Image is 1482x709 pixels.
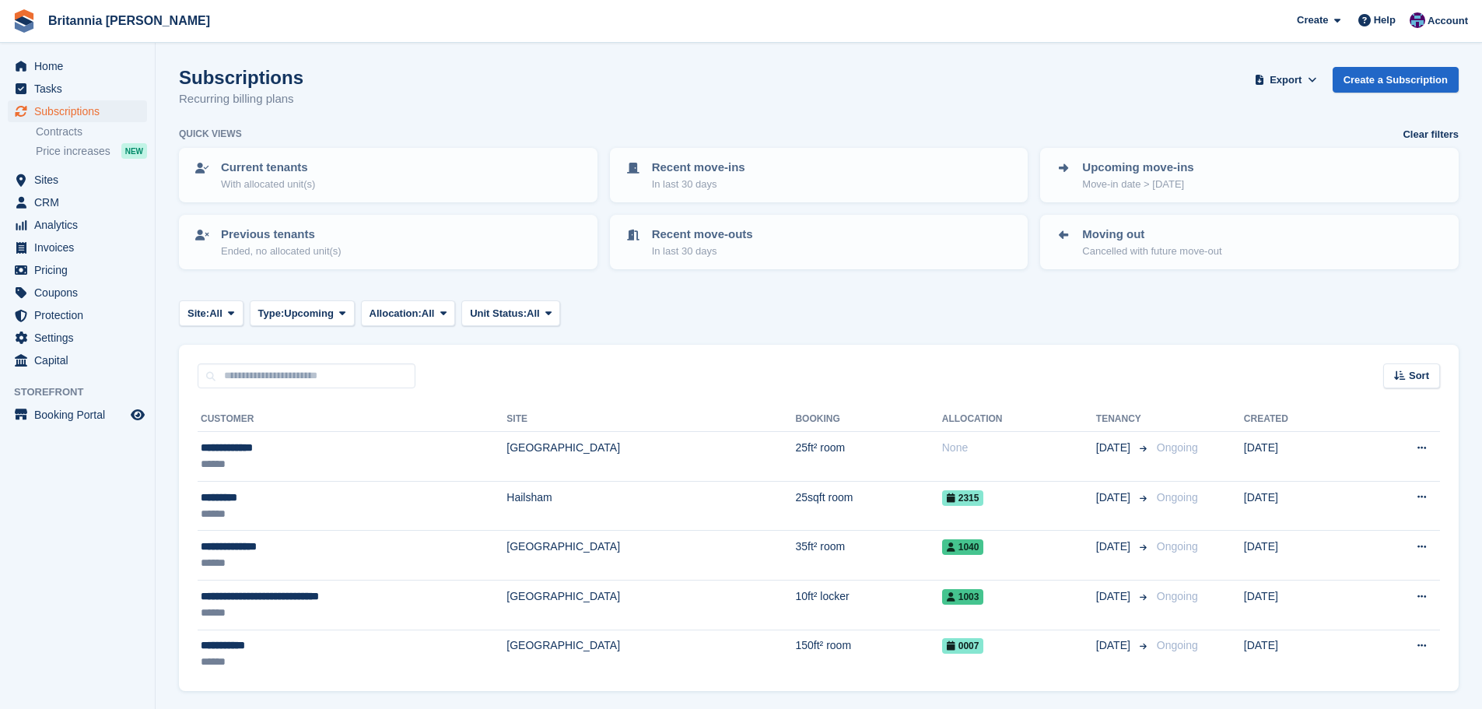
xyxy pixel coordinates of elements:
[209,306,222,321] span: All
[179,67,303,88] h1: Subscriptions
[8,55,147,77] a: menu
[8,282,147,304] a: menu
[506,580,795,630] td: [GEOGRAPHIC_DATA]
[795,432,941,482] td: 25ft² room
[1096,637,1133,654] span: [DATE]
[942,407,1096,432] th: Allocation
[527,306,540,321] span: All
[34,327,128,349] span: Settings
[1270,72,1302,88] span: Export
[942,589,984,605] span: 1003
[1244,531,1357,581] td: [DATE]
[1244,481,1357,531] td: [DATE]
[179,300,243,326] button: Site: All
[1244,630,1357,679] td: [DATE]
[652,244,753,259] p: In last 30 days
[14,384,155,400] span: Storefront
[34,214,128,236] span: Analytics
[1042,216,1457,268] a: Moving out Cancelled with future move-out
[795,481,941,531] td: 25sqft room
[422,306,435,321] span: All
[611,149,1027,201] a: Recent move-ins In last 30 days
[652,226,753,244] p: Recent move-outs
[942,440,1096,456] div: None
[12,9,36,33] img: stora-icon-8386f47178a22dfd0bd8f6a31ec36ba5ce8667c1dd55bd0f319d3a0aa187defe.svg
[34,237,128,258] span: Invoices
[1244,407,1357,432] th: Created
[34,349,128,371] span: Capital
[942,539,984,555] span: 1040
[34,169,128,191] span: Sites
[1403,127,1459,142] a: Clear filters
[121,143,147,159] div: NEW
[198,407,506,432] th: Customer
[36,144,110,159] span: Price increases
[34,100,128,122] span: Subscriptions
[36,125,147,139] a: Contracts
[8,191,147,213] a: menu
[1157,590,1198,602] span: Ongoing
[1374,12,1396,28] span: Help
[506,481,795,531] td: Hailsham
[1096,588,1133,605] span: [DATE]
[180,149,596,201] a: Current tenants With allocated unit(s)
[34,304,128,326] span: Protection
[795,580,941,630] td: 10ft² locker
[8,327,147,349] a: menu
[1157,639,1198,651] span: Ongoing
[34,78,128,100] span: Tasks
[8,78,147,100] a: menu
[221,177,315,192] p: With allocated unit(s)
[1082,226,1221,244] p: Moving out
[284,306,334,321] span: Upcoming
[461,300,560,326] button: Unit Status: All
[221,244,342,259] p: Ended, no allocated unit(s)
[506,531,795,581] td: [GEOGRAPHIC_DATA]
[34,191,128,213] span: CRM
[1096,440,1133,456] span: [DATE]
[1409,368,1429,384] span: Sort
[8,169,147,191] a: menu
[1096,539,1133,555] span: [DATE]
[180,216,596,268] a: Previous tenants Ended, no allocated unit(s)
[1297,12,1328,28] span: Create
[1244,580,1357,630] td: [DATE]
[187,306,209,321] span: Site:
[42,8,216,33] a: Britannia [PERSON_NAME]
[36,142,147,160] a: Price increases NEW
[1410,12,1425,28] img: Becca Clark
[652,177,745,192] p: In last 30 days
[258,306,285,321] span: Type:
[795,407,941,432] th: Booking
[795,630,941,679] td: 150ft² room
[506,407,795,432] th: Site
[221,159,315,177] p: Current tenants
[179,90,303,108] p: Recurring billing plans
[506,432,795,482] td: [GEOGRAPHIC_DATA]
[1157,491,1198,504] span: Ongoing
[470,306,527,321] span: Unit Status:
[8,237,147,258] a: menu
[1096,490,1133,506] span: [DATE]
[221,226,342,244] p: Previous tenants
[34,282,128,304] span: Coupons
[8,404,147,426] a: menu
[370,306,422,321] span: Allocation:
[506,630,795,679] td: [GEOGRAPHIC_DATA]
[8,259,147,281] a: menu
[1082,177,1193,192] p: Move-in date > [DATE]
[34,55,128,77] span: Home
[34,404,128,426] span: Booking Portal
[652,159,745,177] p: Recent move-ins
[8,214,147,236] a: menu
[361,300,456,326] button: Allocation: All
[1157,441,1198,454] span: Ongoing
[795,531,941,581] td: 35ft² room
[1428,13,1468,29] span: Account
[179,127,242,141] h6: Quick views
[1042,149,1457,201] a: Upcoming move-ins Move-in date > [DATE]
[34,259,128,281] span: Pricing
[1096,407,1151,432] th: Tenancy
[611,216,1027,268] a: Recent move-outs In last 30 days
[250,300,355,326] button: Type: Upcoming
